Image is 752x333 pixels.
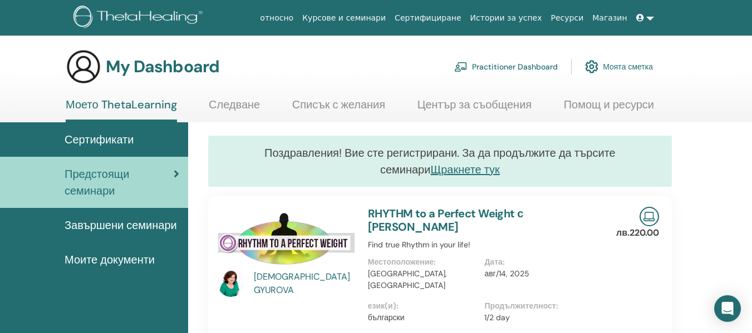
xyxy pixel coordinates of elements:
div: Open Intercom Messenger [714,295,741,322]
img: RHYTHM to a Perfect Weight [218,207,355,274]
p: авг/14, 2025 [484,268,594,280]
p: лв.220.00 [616,226,659,240]
a: Сертифициране [390,8,465,28]
div: Поздравления! Вие сте регистрирани. За да продължите да търсите семинари [208,136,672,187]
span: Моите документи [65,251,155,268]
a: [DEMOGRAPHIC_DATA] GYUROVA [254,270,357,297]
img: default.jpg [218,270,244,297]
img: Live Online Seminar [640,207,659,226]
a: Курсове и семинари [298,8,390,28]
a: Център за съобщения [417,98,532,120]
a: Следване [209,98,260,120]
a: Помощ и ресурси [564,98,654,120]
img: generic-user-icon.jpg [66,49,101,85]
a: RHYTHM to a Perfect Weight с [PERSON_NAME] [368,206,523,234]
a: Моето ThetaLearning [66,98,177,122]
img: cog.svg [585,57,598,76]
img: logo.png [73,6,207,31]
a: Practitioner Dashboard [454,54,558,79]
p: Местоположение : [368,256,478,268]
p: български [368,312,478,324]
h3: My Dashboard [106,57,219,77]
span: Предстоящи семинари [65,166,174,199]
a: Магазин [588,8,631,28]
a: Списък с желания [292,98,385,120]
p: 1/2 day [484,312,594,324]
p: [GEOGRAPHIC_DATA], [GEOGRAPHIC_DATA] [368,268,478,291]
p: Дата : [484,256,594,268]
a: Ресурси [547,8,588,28]
a: относно [255,8,298,28]
a: Моята сметка [585,54,653,79]
a: Щракнете тук [430,162,499,177]
img: chalkboard-teacher.svg [454,62,468,72]
a: Истории за успех [466,8,547,28]
p: Find true Rhythm in your life! [368,239,601,251]
p: език(и) : [368,300,478,312]
span: Завършени семинари [65,217,177,233]
span: Сертификати [65,131,134,148]
p: Продължителност : [484,300,594,312]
